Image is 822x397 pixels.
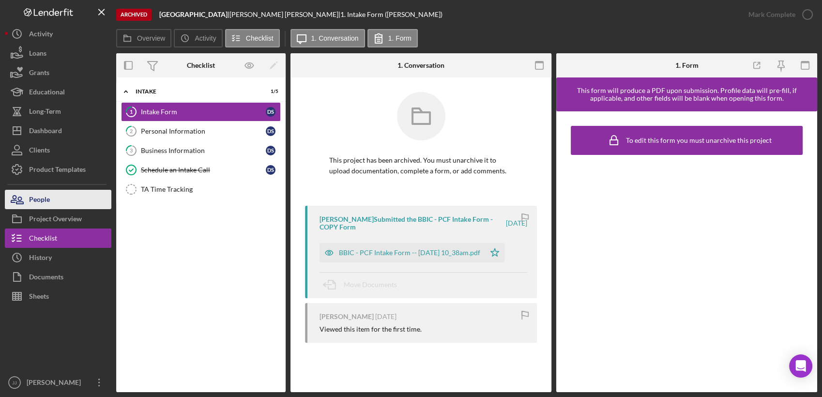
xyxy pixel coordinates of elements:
[141,108,266,116] div: Intake Form
[141,185,280,193] div: TA Time Tracking
[29,63,49,85] div: Grants
[29,190,50,212] div: People
[561,87,812,102] div: This form will produce a PDF upon submission. Profile data will pre-fill, if applicable, and othe...
[626,137,772,144] div: To edit this form you must unarchive this project
[5,373,111,392] button: JJ[PERSON_NAME]
[5,267,111,287] button: Documents
[329,155,513,177] p: This project has been archived. You must unarchive it to upload documentation, complete a form, o...
[290,29,365,47] button: 1. Conversation
[266,146,275,155] div: D S
[5,248,111,267] button: History
[29,121,62,143] div: Dashboard
[261,89,278,94] div: 1 / 5
[320,273,407,297] button: Move Documents
[320,215,504,231] div: [PERSON_NAME] Submitted the BBIC - PCF Intake Form - COPY Form
[320,325,422,333] div: Viewed this item for the first time.
[339,249,480,257] div: BBIC - PCF Intake Form -- [DATE] 10_38am.pdf
[141,166,266,174] div: Schedule an Intake Call
[5,287,111,306] button: Sheets
[116,9,152,21] div: Archived
[225,29,280,47] button: Checklist
[141,127,266,135] div: Personal Information
[5,209,111,229] button: Project Overview
[266,165,275,175] div: D S
[141,147,266,154] div: Business Information
[5,44,111,63] button: Loans
[388,34,411,42] label: 1. Form
[5,229,111,248] button: Checklist
[5,102,111,121] button: Long-Term
[159,11,229,18] div: |
[121,122,281,141] a: 2Personal InformationDS
[130,128,133,134] tspan: 2
[159,10,228,18] b: [GEOGRAPHIC_DATA]
[29,140,50,162] div: Clients
[266,126,275,136] div: D S
[266,107,275,117] div: D S
[344,280,397,289] span: Move Documents
[397,61,444,69] div: 1. Conversation
[320,313,374,321] div: [PERSON_NAME]
[5,24,111,44] button: Activity
[121,141,281,160] a: 3Business InformationDS
[5,121,111,140] button: Dashboard
[5,160,111,179] button: Product Templates
[675,61,699,69] div: 1. Form
[29,102,61,123] div: Long-Term
[5,82,111,102] button: Educational
[29,229,57,250] div: Checklist
[29,160,86,182] div: Product Templates
[137,34,165,42] label: Overview
[121,160,281,180] a: Schedule an Intake CallDS
[375,313,396,321] time: 2024-04-30 13:35
[506,219,527,227] time: 2024-05-15 14:38
[340,11,442,18] div: 1. Intake Form ([PERSON_NAME])
[121,102,281,122] a: 1Intake FormDS
[5,190,111,209] button: People
[195,34,216,42] label: Activity
[174,29,222,47] button: Activity
[739,5,817,24] button: Mark Complete
[121,180,281,199] a: TA Time Tracking
[130,108,133,115] tspan: 1
[246,34,274,42] label: Checklist
[130,147,133,153] tspan: 3
[367,29,418,47] button: 1. Form
[116,29,171,47] button: Overview
[311,34,359,42] label: 1. Conversation
[29,287,49,308] div: Sheets
[320,243,504,262] button: BBIC - PCF Intake Form -- [DATE] 10_38am.pdf
[24,373,87,395] div: [PERSON_NAME]
[229,11,340,18] div: [PERSON_NAME] [PERSON_NAME] |
[748,5,795,24] div: Mark Complete
[29,24,53,46] div: Activity
[5,63,111,82] button: Grants
[789,354,812,378] div: Open Intercom Messenger
[12,380,17,385] text: JJ
[187,61,215,69] div: Checklist
[29,248,52,270] div: History
[136,89,254,94] div: INTAKE
[5,140,111,160] button: Clients
[29,82,65,104] div: Educational
[29,267,63,289] div: Documents
[29,44,46,65] div: Loans
[29,209,82,231] div: Project Overview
